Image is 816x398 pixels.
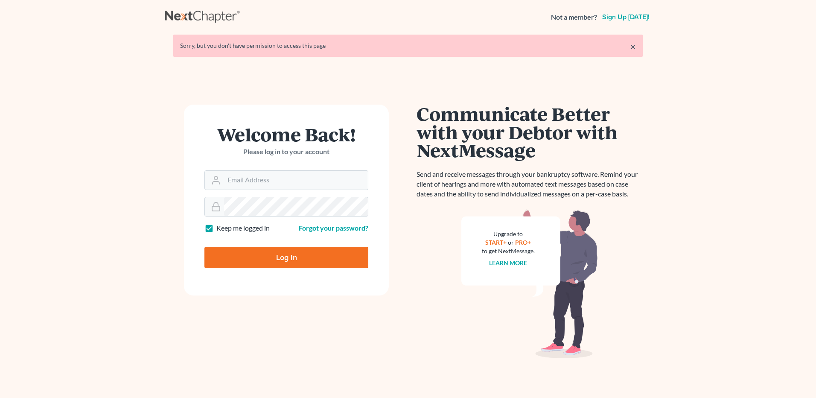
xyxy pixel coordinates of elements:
[224,171,368,190] input: Email Address
[551,12,597,22] strong: Not a member?
[417,105,643,159] h1: Communicate Better with your Debtor with NextMessage
[417,170,643,199] p: Send and receive messages through your bankruptcy software. Remind your client of hearings and mo...
[204,147,368,157] p: Please log in to your account
[216,223,270,233] label: Keep me logged in
[461,209,598,359] img: nextmessage_bg-59042aed3d76b12b5cd301f8e5b87938c9018125f34e5fa2b7a6b67550977c72.svg
[486,239,507,246] a: START+
[299,224,368,232] a: Forgot your password?
[508,239,514,246] span: or
[516,239,531,246] a: PRO+
[204,125,368,143] h1: Welcome Back!
[482,230,535,238] div: Upgrade to
[490,259,527,266] a: Learn more
[180,41,636,50] div: Sorry, but you don't have permission to access this page
[204,247,368,268] input: Log In
[482,247,535,255] div: to get NextMessage.
[600,14,651,20] a: Sign up [DATE]!
[630,41,636,52] a: ×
